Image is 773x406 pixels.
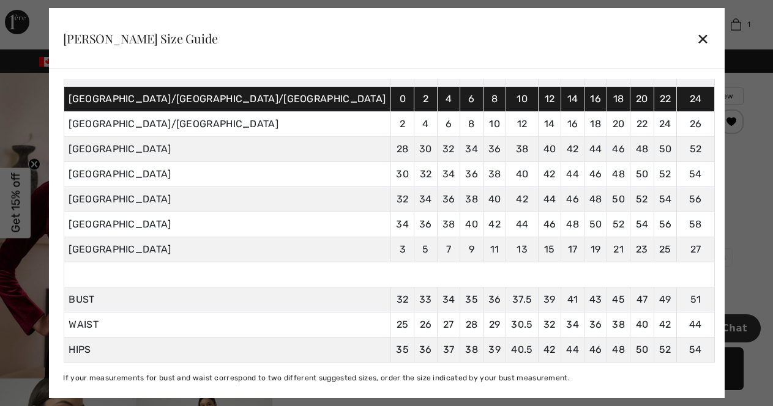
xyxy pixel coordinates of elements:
div: [PERSON_NAME] Size Guide [63,32,218,45]
td: 34 [391,212,414,237]
td: 56 [654,212,677,237]
td: 52 [630,187,654,212]
td: [GEOGRAPHIC_DATA] [64,237,391,262]
td: 18 [607,87,630,112]
td: 19 [584,237,607,262]
span: 40.5 [511,344,532,355]
span: 37 [443,344,455,355]
td: 4 [437,87,460,112]
td: 46 [607,137,630,162]
td: 10 [483,112,506,137]
td: 50 [607,187,630,212]
span: 30.5 [511,319,532,330]
td: 16 [584,87,607,112]
td: 15 [538,237,561,262]
span: 49 [659,293,671,305]
span: 38 [612,319,625,330]
div: If your measurements for bust and waist correspond to two different suggested sizes, order the si... [63,372,714,383]
td: 23 [630,237,654,262]
td: 52 [677,137,714,162]
td: [GEOGRAPHIC_DATA] [64,162,391,187]
td: 56 [677,187,714,212]
span: 44 [689,319,702,330]
td: 54 [677,162,714,187]
td: 20 [630,87,654,112]
td: 40 [483,187,506,212]
span: 48 [612,344,625,355]
td: 16 [561,112,584,137]
td: 25 [654,237,677,262]
span: 36 [488,293,501,305]
td: 12 [506,112,538,137]
span: 37.5 [512,293,532,305]
td: 11 [483,237,506,262]
td: 17 [561,237,584,262]
span: 29 [489,319,501,330]
td: 44 [538,187,561,212]
td: 12 [538,87,561,112]
td: 52 [654,162,677,187]
span: 35 [396,344,409,355]
td: 7 [437,237,460,262]
td: 13 [506,237,538,262]
td: 24 [677,87,714,112]
span: 34 [566,319,579,330]
td: 3 [391,237,414,262]
span: 33 [419,293,432,305]
td: 38 [437,212,460,237]
td: 40 [460,212,484,237]
td: 0 [391,87,414,112]
span: 54 [689,344,702,355]
td: 52 [607,212,630,237]
td: 30 [414,137,438,162]
td: 2 [391,112,414,137]
span: 35 [465,293,478,305]
td: [GEOGRAPHIC_DATA] [64,137,391,162]
span: 34 [443,293,455,305]
span: 39 [488,344,501,355]
td: HIPS [64,338,391,363]
td: 44 [561,162,584,187]
td: [GEOGRAPHIC_DATA] [64,212,391,237]
td: 8 [460,112,484,137]
td: 32 [414,162,438,187]
td: 46 [584,162,607,187]
td: 50 [630,162,654,187]
td: 32 [391,187,414,212]
td: 42 [538,162,561,187]
td: 36 [460,162,484,187]
div: ✕ [696,26,709,51]
td: 44 [506,212,538,237]
td: 42 [483,212,506,237]
td: 22 [654,87,677,112]
td: BUST [64,287,391,312]
span: 47 [637,293,648,305]
span: 42 [659,319,671,330]
td: 14 [538,112,561,137]
td: 27 [677,237,714,262]
td: 36 [414,212,438,237]
td: 38 [506,137,538,162]
td: 54 [654,187,677,212]
span: 39 [543,293,556,305]
span: 28 [466,319,478,330]
span: 26 [420,319,432,330]
span: Chat [29,9,54,20]
span: 36 [419,344,432,355]
td: 14 [561,87,584,112]
td: 8 [483,87,506,112]
td: 38 [460,187,484,212]
td: 50 [654,137,677,162]
span: 40 [636,319,649,330]
td: 46 [561,187,584,212]
td: 48 [607,162,630,187]
span: 27 [443,319,454,330]
span: 51 [690,293,701,305]
span: 46 [589,344,602,355]
td: [GEOGRAPHIC_DATA]/[GEOGRAPHIC_DATA] [64,112,391,137]
span: 44 [566,344,579,355]
td: 22 [630,112,654,137]
td: 26 [677,112,714,137]
td: 5 [414,237,438,262]
td: 4 [414,112,438,137]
